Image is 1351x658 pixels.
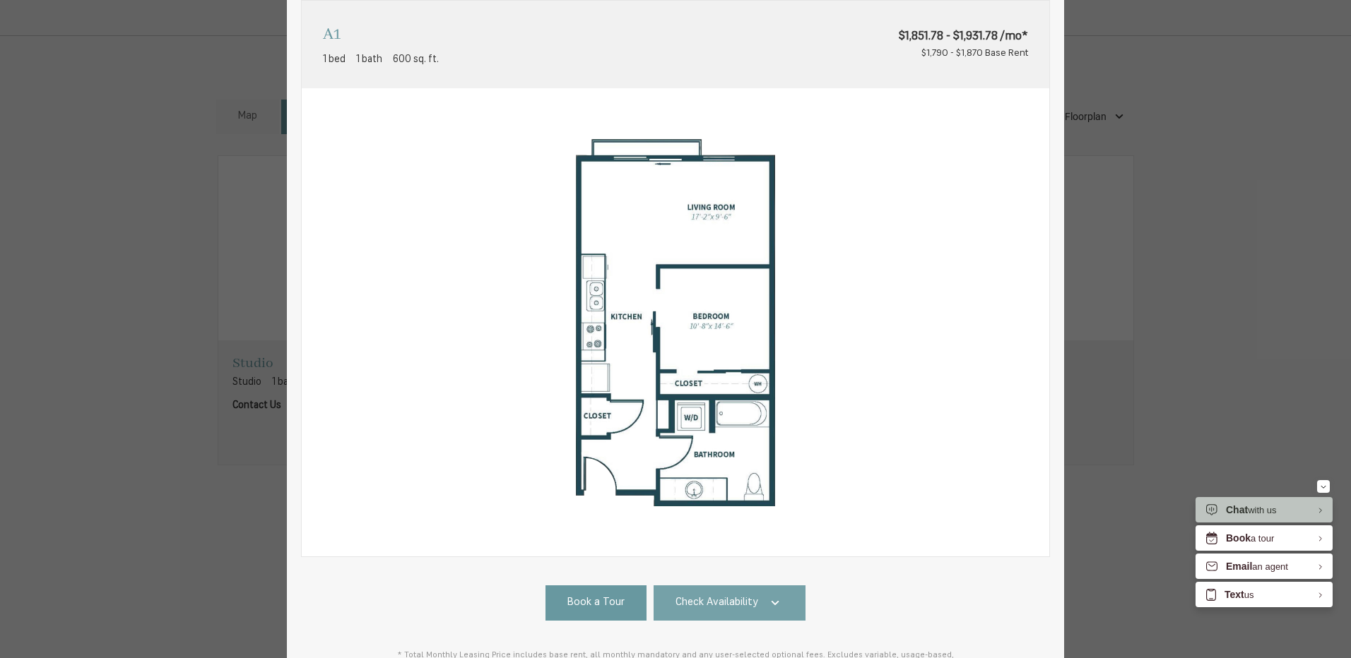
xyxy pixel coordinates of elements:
[302,88,1049,557] img: A1 - 1 bedroom floorplan layout with 1 bathroom and 600 square feet
[921,49,1028,58] span: $1,790 - $1,870 Base Rent
[675,595,758,611] span: Check Availability
[545,585,647,621] a: Book a Tour
[393,52,439,67] span: 600 sq. ft.
[567,595,625,611] span: Book a Tour
[323,52,346,67] span: 1 bed
[654,585,806,621] a: Check Availability
[323,22,341,49] p: A1
[781,28,1028,45] span: $1,851.78 - $1,931.78 /mo*
[356,52,382,67] span: 1 bath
